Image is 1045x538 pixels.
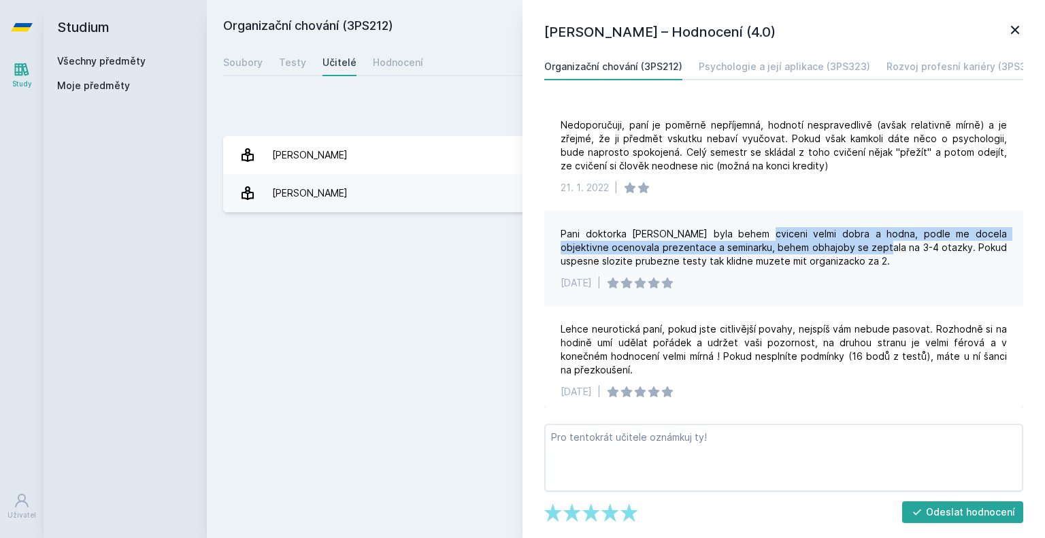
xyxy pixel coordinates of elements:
div: [PERSON_NAME] [272,141,348,169]
h2: Organizační chování (3PS212) [223,16,876,38]
div: | [614,181,618,195]
a: Všechny předměty [57,55,146,67]
div: Uživatel [7,510,36,520]
a: [PERSON_NAME] 3 hodnocení 4.0 [223,136,1029,174]
a: Uživatel [3,486,41,527]
div: Study [12,79,32,89]
div: Nedoporučuji, paní je poměrně nepříjemná, hodnotí nespravedlivě (avšak relativně mírně) a je zřej... [561,118,1007,173]
div: Testy [279,56,306,69]
a: [PERSON_NAME] 1 hodnocení 5.0 [223,174,1029,212]
a: Hodnocení [373,49,423,76]
span: Moje předměty [57,79,130,93]
div: Učitelé [322,56,356,69]
div: Pani doktorka [PERSON_NAME] byla behem cviceni velmi dobra a hodna, podle me docela objektivne oc... [561,227,1007,268]
a: Testy [279,49,306,76]
a: Study [3,54,41,96]
div: Soubory [223,56,263,69]
a: Učitelé [322,49,356,76]
div: Hodnocení [373,56,423,69]
div: 21. 1. 2022 [561,181,609,195]
a: Soubory [223,49,263,76]
div: [PERSON_NAME] [272,180,348,207]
